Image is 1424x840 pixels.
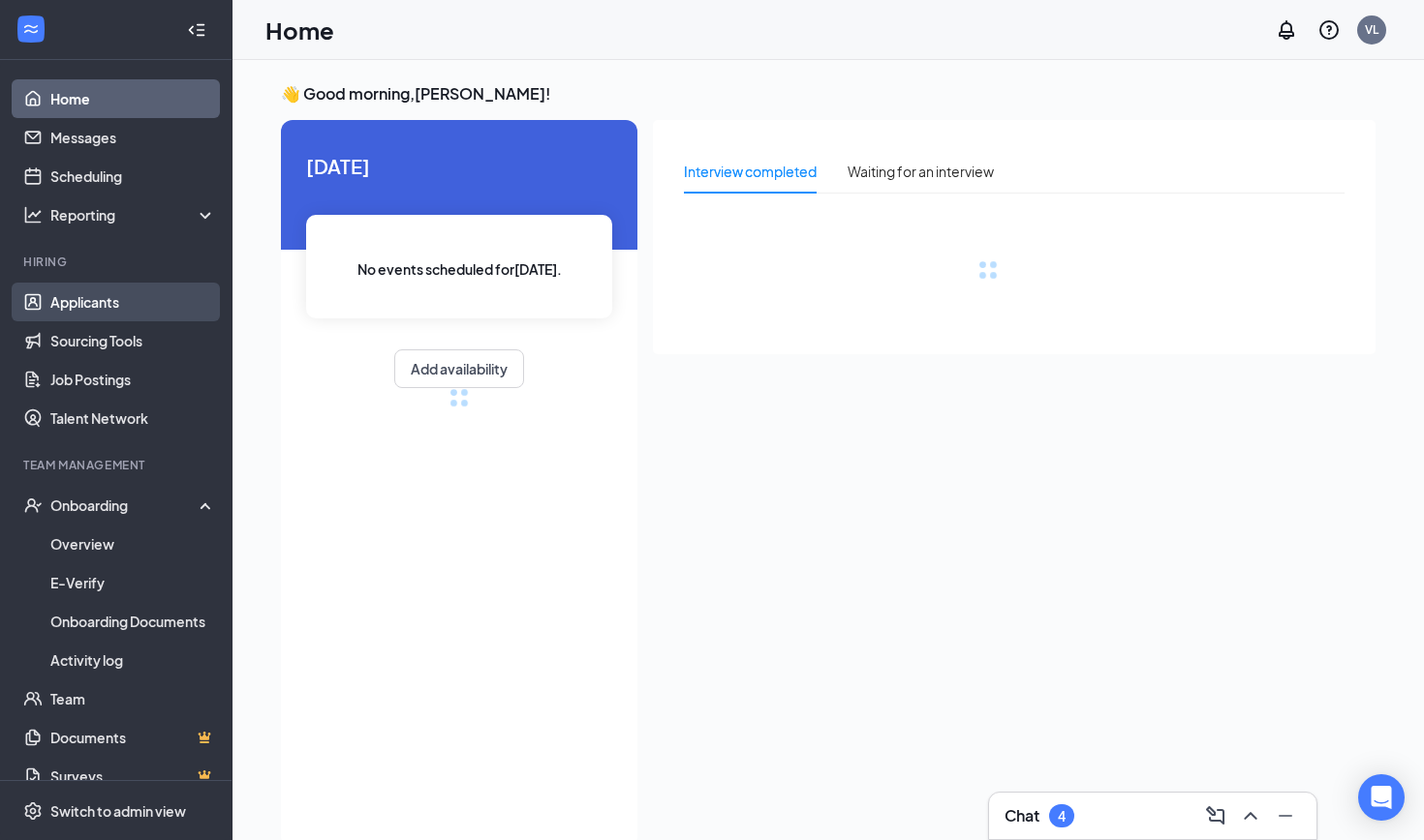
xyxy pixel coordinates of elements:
[50,757,216,795] a: SurveysCrown
[394,349,524,388] button: Add availability
[21,19,41,39] svg: WorkstreamLogo
[684,161,817,182] div: Interview completed
[1204,804,1227,827] svg: ComposeMessage
[50,205,217,225] div: Reporting
[848,161,994,182] div: Waiting for an interview
[1005,805,1039,826] h3: Chat
[50,602,216,641] a: Onboarding Documents
[50,801,186,821] div: Switch to admin view
[1239,804,1262,827] svg: ChevronUp
[1274,804,1297,827] svg: Minimize
[23,495,43,515] svg: UserCheck
[1358,774,1405,821] div: Open Intercom Messenger
[1200,800,1231,831] button: ComposeMessage
[1275,18,1298,42] svg: Notifications
[187,20,206,40] svg: Collapse
[50,321,216,360] a: Sourcing Tools
[1058,808,1066,825] div: 4
[50,157,216,195] a: Scheduling
[50,118,216,157] a: Messages
[281,83,1376,105] h3: 👋 Good morning, [PERSON_NAME] !
[50,360,216,399] a: Job Postings
[23,457,212,473] div: Team Management
[23,205,43,225] svg: Analysis
[23,801,43,821] svg: Settings
[23,254,212,270] div: Hiring
[306,151,612,181] span: [DATE]
[50,399,216,437] a: Talent Network
[50,718,216,757] a: DocumentsCrown
[50,679,216,718] a: Team
[50,525,216,563] a: Overview
[265,14,334,46] h1: Home
[1270,800,1301,831] button: Minimize
[1365,21,1378,38] div: VL
[50,563,216,602] a: E-Verify
[50,641,216,679] a: Activity log
[50,283,216,321] a: Applicants
[1235,800,1266,831] button: ChevronUp
[50,79,216,118] a: Home
[1317,18,1341,42] svg: QuestionInfo
[50,495,200,515] div: Onboarding
[449,388,469,407] div: loading meetings...
[357,258,562,280] span: No events scheduled for [DATE] .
